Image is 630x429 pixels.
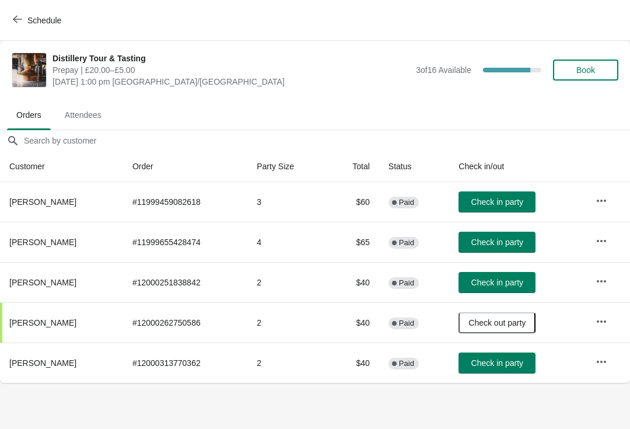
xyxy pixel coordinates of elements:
th: Party Size [247,151,327,182]
td: $60 [328,182,379,222]
td: $40 [328,262,379,302]
td: # 12000313770362 [123,343,247,383]
td: # 11999459082618 [123,182,247,222]
img: Distillery Tour & Tasting [12,53,46,87]
span: Paid [399,319,414,328]
span: Paid [399,238,414,247]
button: Check in party [459,272,535,293]
td: 2 [247,302,327,343]
td: # 12000251838842 [123,262,247,302]
td: # 12000262750586 [123,302,247,343]
th: Order [123,151,247,182]
span: [PERSON_NAME] [9,197,76,207]
button: Check in party [459,191,535,212]
span: Distillery Tour & Tasting [52,53,410,64]
td: 2 [247,262,327,302]
td: 2 [247,343,327,383]
span: Book [576,65,595,75]
button: Check out party [459,312,535,333]
span: [DATE] 1:00 pm [GEOGRAPHIC_DATA]/[GEOGRAPHIC_DATA] [52,76,410,88]
span: Prepay | £20.00–£5.00 [52,64,410,76]
span: Paid [399,359,414,368]
td: $40 [328,343,379,383]
span: [PERSON_NAME] [9,278,76,287]
span: Paid [399,278,414,288]
span: Check out party [468,318,526,327]
td: # 11999655428474 [123,222,247,262]
span: [PERSON_NAME] [9,358,76,368]
input: Search by customer [23,130,630,151]
span: Check in party [471,358,523,368]
span: Orders [7,104,51,125]
span: [PERSON_NAME] [9,318,76,327]
td: 3 [247,182,327,222]
span: Paid [399,198,414,207]
td: $40 [328,302,379,343]
button: Check in party [459,232,535,253]
span: [PERSON_NAME] [9,238,76,247]
span: Schedule [27,16,61,25]
span: 3 of 16 Available [416,65,471,75]
td: 4 [247,222,327,262]
button: Schedule [6,10,71,31]
span: Check in party [471,278,523,287]
td: $65 [328,222,379,262]
span: Attendees [55,104,111,125]
th: Total [328,151,379,182]
span: Check in party [471,238,523,247]
button: Check in party [459,353,535,374]
th: Check in/out [449,151,586,182]
span: Check in party [471,197,523,207]
button: Book [553,60,618,81]
th: Status [379,151,449,182]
